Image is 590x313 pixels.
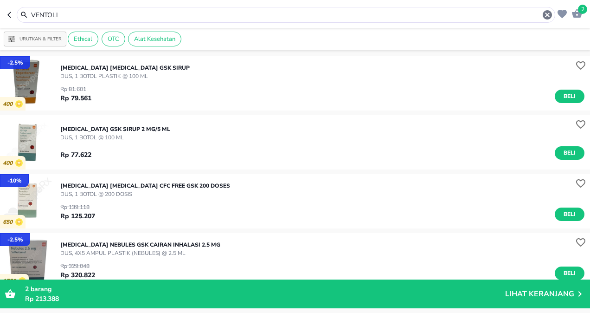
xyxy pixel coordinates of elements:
[60,93,91,103] p: Rp 79.561
[3,219,15,226] p: 650
[60,241,220,249] p: [MEDICAL_DATA] NEBULES Gsk CAIRAN INHALASI 2.5 MG
[60,150,91,160] p: Rp 77.622
[128,32,181,46] div: Alat Kesehatan
[60,64,190,72] p: [MEDICAL_DATA] [MEDICAL_DATA] Gsk SIRUP
[25,285,29,293] span: 2
[562,209,577,219] span: Beli
[60,182,230,190] p: [MEDICAL_DATA] [MEDICAL_DATA] CFC FREE Gsk 200 Doses
[60,85,91,93] p: Rp 81.601
[25,294,59,303] span: Rp 213.388
[569,6,583,20] button: 2
[562,91,577,101] span: Beli
[3,101,15,108] p: 400
[25,284,505,294] p: barang
[3,160,15,167] p: 400
[555,146,584,160] button: Beli
[102,35,125,43] span: OTC
[555,90,584,103] button: Beli
[7,59,23,67] p: - 2.5 %
[60,125,170,133] p: [MEDICAL_DATA] Gsk SIRUP 2 MG/5 ML
[555,267,584,280] button: Beli
[68,35,98,43] span: Ethical
[68,32,98,46] div: Ethical
[60,190,230,198] p: DUS, 1 BOTOL @ 200 DOSIS
[19,36,62,43] p: Urutkan & Filter
[60,203,95,211] p: Rp 139.118
[60,133,170,142] p: DUS, 1 BOTOL @ 100 ML
[555,208,584,221] button: Beli
[60,262,95,270] p: Rp 329.048
[7,176,21,185] p: - 10 %
[30,10,542,20] input: Cari 4000+ produk di sini
[60,270,95,280] p: Rp 320.822
[562,148,577,158] span: Beli
[60,72,190,80] p: DUS, 1 BOTOL PLASTIK @ 100 ML
[102,32,125,46] div: OTC
[60,211,95,221] p: Rp 125.207
[7,235,23,244] p: - 2.5 %
[60,249,220,257] p: DUS, 4X5 AMPUL PLASTIK (NEBULES) @ 2.5 ML
[562,268,577,278] span: Beli
[128,35,181,43] span: Alat Kesehatan
[4,32,66,46] button: Urutkan & Filter
[578,5,587,14] span: 2
[3,278,19,285] p: 1750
